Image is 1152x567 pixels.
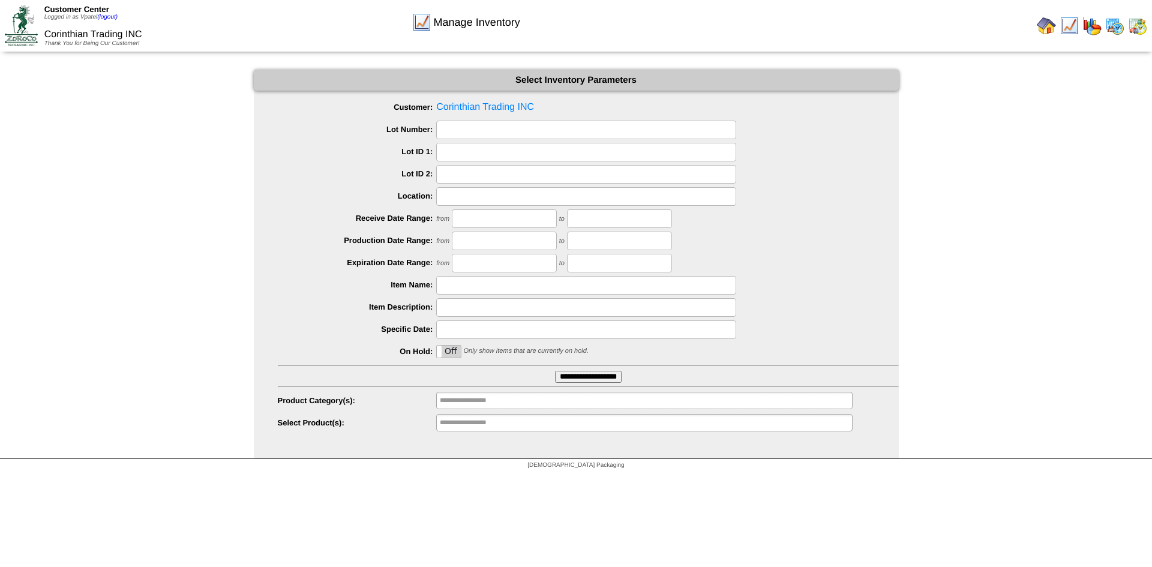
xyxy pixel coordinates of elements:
span: from [436,260,449,267]
div: OnOff [436,345,461,358]
img: line_graph.gif [1060,16,1079,35]
label: Receive Date Range: [278,214,437,223]
span: Corinthian Trading INC [44,29,142,40]
img: home.gif [1037,16,1056,35]
label: Lot Number: [278,125,437,134]
img: ZoRoCo_Logo(Green%26Foil)%20jpg.webp [5,5,38,46]
label: Production Date Range: [278,236,437,245]
span: to [559,238,565,245]
span: to [559,260,565,267]
span: from [436,215,449,223]
label: Select Product(s): [278,418,437,427]
span: Only show items that are currently on hold. [463,347,588,355]
label: On Hold: [278,347,437,356]
span: Logged in as Vpatel [44,14,118,20]
label: Customer: [278,103,437,112]
label: Specific Date: [278,325,437,334]
label: Expiration Date Range: [278,258,437,267]
span: to [559,215,565,223]
label: Location: [278,191,437,200]
label: Item Description: [278,302,437,311]
span: Corinthian Trading INC [278,98,899,116]
img: graph.gif [1082,16,1102,35]
label: Product Category(s): [278,396,437,405]
a: (logout) [97,14,118,20]
label: Lot ID 1: [278,147,437,156]
label: Item Name: [278,280,437,289]
label: Off [437,346,461,358]
div: Select Inventory Parameters [254,70,899,91]
span: Manage Inventory [434,16,520,29]
label: Lot ID 2: [278,169,437,178]
span: [DEMOGRAPHIC_DATA] Packaging [527,462,624,469]
img: calendarprod.gif [1105,16,1124,35]
span: Thank You for Being Our Customer! [44,40,140,47]
img: line_graph.gif [412,13,431,32]
span: from [436,238,449,245]
img: calendarinout.gif [1128,16,1147,35]
span: Customer Center [44,5,109,14]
